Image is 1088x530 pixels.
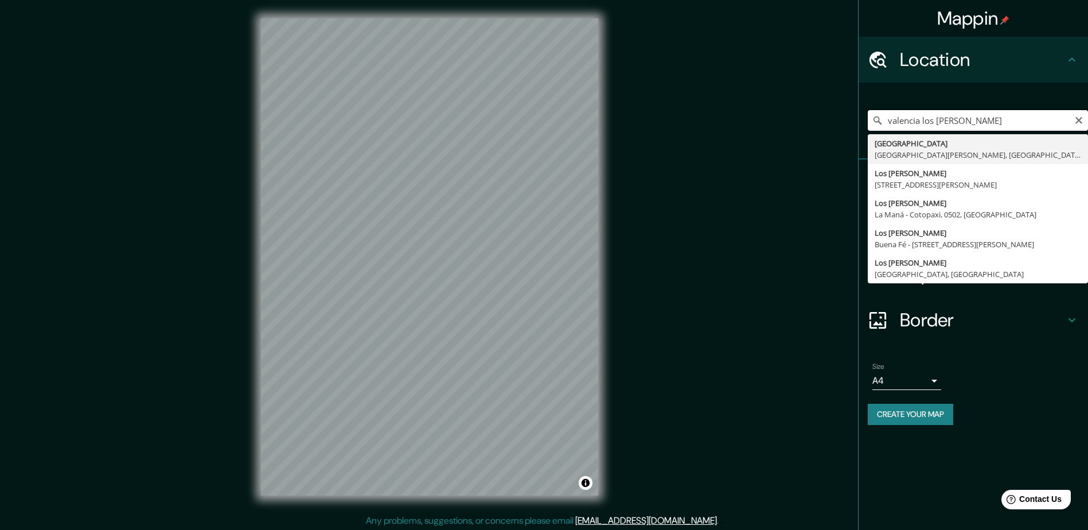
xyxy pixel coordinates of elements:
div: Location [859,37,1088,83]
div: Style [859,205,1088,251]
h4: Layout [900,263,1065,286]
div: La Maná - Cotopaxi, 0502, [GEOGRAPHIC_DATA] [875,209,1081,220]
label: Size [872,362,884,372]
div: Los [PERSON_NAME] [875,257,1081,268]
div: . [720,514,723,528]
div: Layout [859,251,1088,297]
p: Any problems, suggestions, or concerns please email . [366,514,719,528]
button: Create your map [868,404,953,425]
h4: Mappin [937,7,1010,30]
a: [EMAIL_ADDRESS][DOMAIN_NAME] [575,515,717,527]
input: Pick your city or area [868,110,1088,131]
div: Buena Fé - [STREET_ADDRESS][PERSON_NAME] [875,239,1081,250]
div: Los [PERSON_NAME] [875,197,1081,209]
img: pin-icon.png [1000,15,1009,25]
h4: Location [900,48,1065,71]
div: Pins [859,159,1088,205]
div: A4 [872,372,941,390]
h4: Border [900,309,1065,332]
div: [STREET_ADDRESS][PERSON_NAME] [875,179,1081,190]
div: [GEOGRAPHIC_DATA] [875,138,1081,149]
div: [GEOGRAPHIC_DATA][PERSON_NAME], [GEOGRAPHIC_DATA] [875,149,1081,161]
div: . [719,514,720,528]
div: [GEOGRAPHIC_DATA], [GEOGRAPHIC_DATA] [875,268,1081,280]
button: Toggle attribution [579,476,592,490]
div: Los [PERSON_NAME] [875,227,1081,239]
iframe: Help widget launcher [986,485,1075,517]
div: Los [PERSON_NAME] [875,167,1081,179]
div: Border [859,297,1088,343]
canvas: Map [261,18,598,496]
button: Clear [1074,114,1083,125]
